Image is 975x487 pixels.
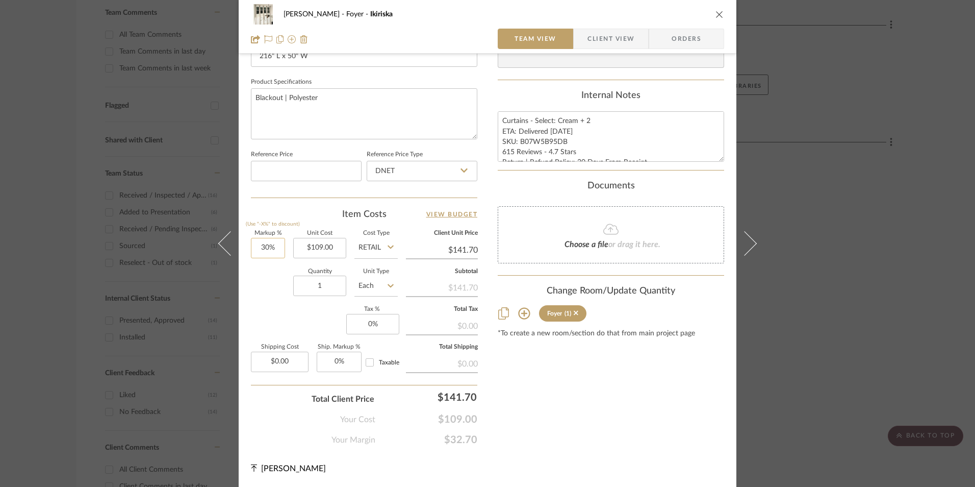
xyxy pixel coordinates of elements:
label: Reference Price [251,152,293,157]
div: $0.00 [406,354,478,372]
label: Cost Type [354,231,398,236]
span: [PERSON_NAME] [261,465,326,473]
span: Total Client Price [312,393,374,405]
a: View Budget [426,208,478,221]
label: Total Shipping [406,345,478,350]
span: Team View [515,29,556,49]
span: Your Cost [340,413,375,426]
span: Choose a file [565,240,608,249]
span: $32.70 [375,434,477,446]
span: [PERSON_NAME] [284,11,346,18]
label: Product Specifications [251,80,312,85]
label: Shipping Cost [251,345,309,350]
span: Ikiriska [370,11,393,18]
label: Unit Cost [293,231,346,236]
div: $141.70 [406,278,478,296]
img: Remove from project [300,35,308,43]
span: Foyer [346,11,370,18]
label: Markup % [251,231,285,236]
span: or drag it here. [608,240,660,249]
div: Change Room/Update Quantity [498,286,724,297]
div: *To create a new room/section do that from main project page [498,330,724,338]
button: close [715,10,724,19]
div: $0.00 [406,316,478,334]
span: $109.00 [375,413,477,426]
div: Internal Notes [498,90,724,102]
div: Foyer [547,310,562,317]
label: Total Tax [406,307,478,312]
span: Orders [660,29,712,49]
label: Quantity [293,269,346,274]
div: $141.70 [379,387,481,407]
label: Reference Price Type [367,152,423,157]
label: Tax % [346,307,398,312]
span: Taxable [379,359,399,366]
label: Unit Type [354,269,398,274]
input: Enter the dimensions of this item [251,46,477,67]
label: Subtotal [406,269,478,274]
div: (1) [565,310,571,317]
div: Item Costs [251,208,477,221]
label: Ship. Markup % [317,345,362,350]
span: Your Margin [331,434,375,446]
div: Documents [498,181,724,192]
label: Client Unit Price [406,231,478,236]
span: Client View [587,29,634,49]
img: c73a32e2-e9a1-430d-ac5b-2b390575192c_48x40.jpg [251,4,275,25]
